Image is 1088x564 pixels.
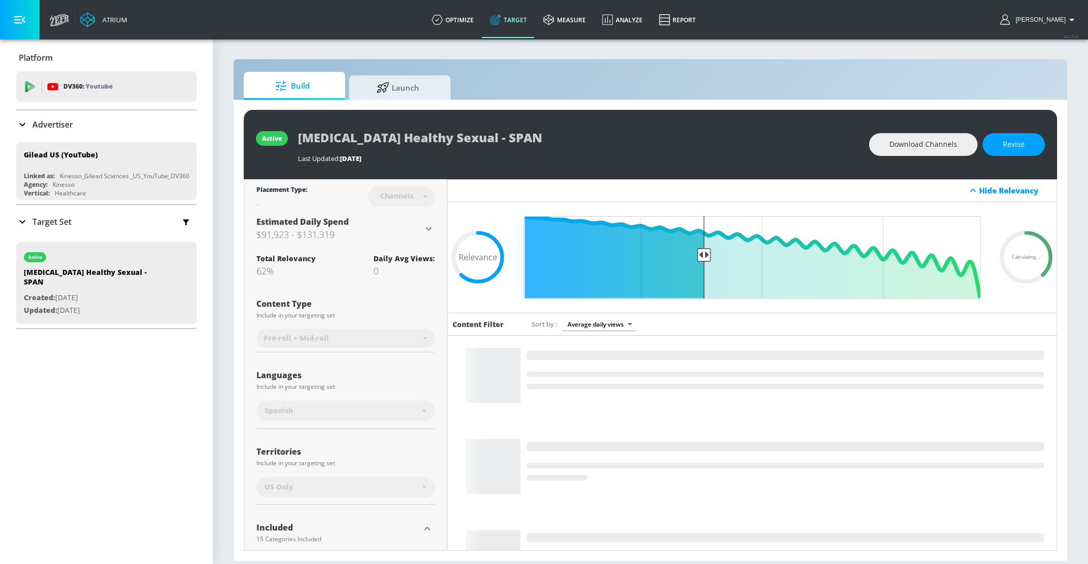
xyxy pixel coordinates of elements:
div: Target Set [16,205,197,238]
div: Healthcare [55,189,86,197]
p: Advertiser [32,119,73,130]
span: Revise [1003,138,1025,151]
div: Advertiser [16,110,197,139]
div: DV360: Youtube [16,71,197,102]
span: US Only [265,482,293,492]
h3: $91,923 - $131,319 [256,227,423,241]
span: Created: [24,293,55,302]
span: Spanish [265,406,293,416]
span: login as: veronica.hernandez@zefr.com [1011,16,1066,23]
div: [MEDICAL_DATA] Healthy Sexual - SPAN [24,267,166,292]
div: Atrium [98,15,127,24]
div: Include in your targeting set [256,460,435,466]
a: measure [535,2,594,38]
p: DV360: [63,81,112,92]
div: Spanish [256,400,435,421]
div: Agency: [24,180,48,189]
div: Kinesso_Gilead Sciences _US_YouTube_DV360 [60,172,190,180]
h6: Content Filter [453,319,504,329]
div: Include in your targeting set [256,384,435,390]
div: Vertical: [24,189,50,197]
div: 62% [256,265,316,277]
span: Sort by [532,319,557,329]
p: Platform [19,52,53,63]
a: Analyze [594,2,651,38]
span: Build [254,74,331,98]
span: Updated: [24,305,57,315]
p: Target Set [32,216,71,227]
button: [PERSON_NAME] [1000,14,1078,26]
span: v 4.25.4 [1064,33,1078,39]
div: Last Updated: [298,154,859,163]
div: Gilead US (YouTube)Linked as:Kinesso_Gilead Sciences _US_YouTube_DV360Agency:KinessoVertical:Heal... [16,142,197,200]
div: Included [256,523,420,532]
div: Estimated Daily Spend$91,923 - $131,319 [256,216,435,241]
a: Target [482,2,535,38]
span: Estimated Daily Spend [256,216,349,227]
div: active[MEDICAL_DATA] Healthy Sexual - SPANCreated:[DATE]Updated:[DATE] [16,242,197,324]
span: Pre-roll + Mid-roll [264,333,329,343]
div: Linked as: [24,172,55,180]
div: 0 [373,265,435,277]
div: Hide Relevancy [979,185,1051,195]
div: active [262,134,282,143]
button: Download Channels [869,133,978,156]
div: Territories [256,448,435,456]
div: Total Relevancy [256,254,316,263]
div: Channels [375,191,419,200]
span: Calculating... [1012,255,1040,260]
div: Platform [16,44,197,72]
span: Relevance [459,253,497,261]
a: Report [651,2,704,38]
div: Hide Relevancy [447,179,1057,202]
div: Languages [256,371,435,379]
div: Content Type [256,300,435,308]
a: Atrium [80,12,127,27]
span: Launch [359,75,436,100]
div: Include in your targeting set [256,312,435,318]
p: [DATE] [24,304,166,317]
button: Revise [983,133,1045,156]
div: 15 Categories Included [256,536,420,542]
div: Placement Type: [256,185,307,196]
div: Gilead US (YouTube) [24,150,98,159]
span: [DATE] [340,154,361,163]
div: Daily Avg Views: [373,254,435,263]
div: Kinesso [53,180,74,189]
p: Youtube [86,81,112,92]
div: Average daily views [562,317,636,331]
input: Final Threshold [518,216,986,299]
div: active [28,255,42,260]
span: Download Channels [889,138,957,151]
a: optimize [424,2,482,38]
div: US Only [256,477,435,497]
p: [DATE] [24,292,166,304]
